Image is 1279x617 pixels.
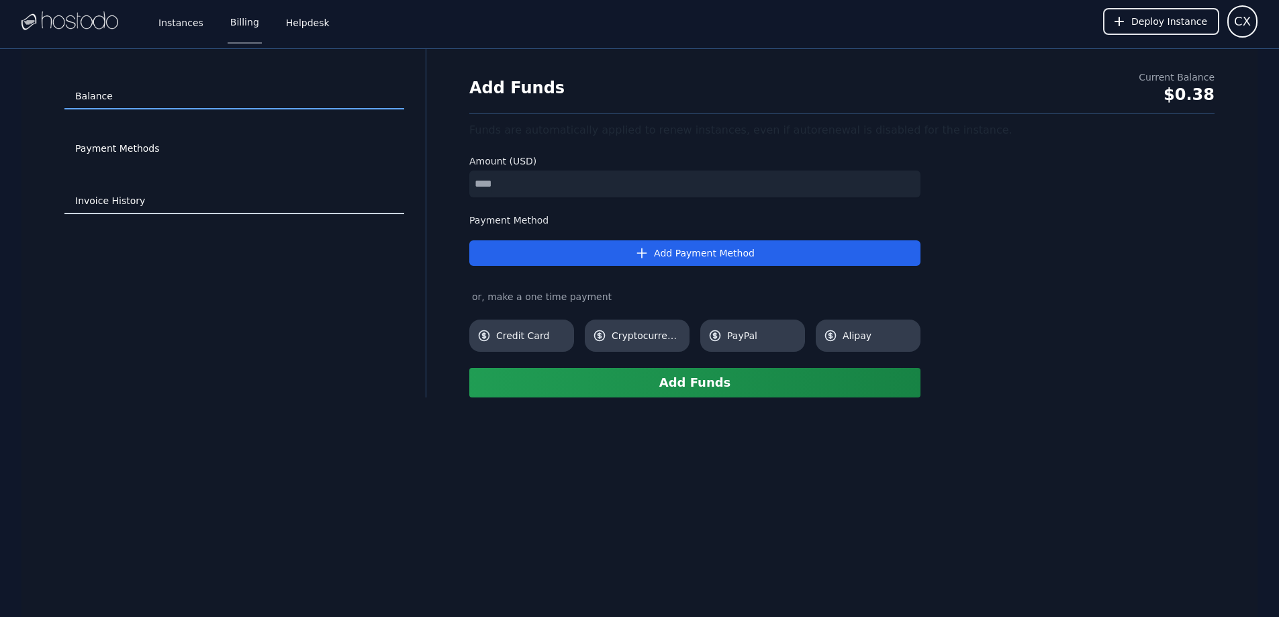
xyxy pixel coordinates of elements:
div: $0.38 [1139,84,1215,105]
span: Deploy Instance [1131,15,1207,28]
a: Payment Methods [64,136,404,162]
label: Payment Method [469,213,920,227]
button: Deploy Instance [1103,8,1219,35]
button: Add Funds [469,368,920,397]
a: Balance [64,84,404,109]
span: Cryptocurrency [612,329,681,342]
div: or, make a one time payment [469,290,920,303]
span: Credit Card [496,329,566,342]
span: CX [1234,12,1251,31]
button: Add Payment Method [469,240,920,266]
img: Logo [21,11,118,32]
div: Current Balance [1139,70,1215,84]
h1: Add Funds [469,77,565,99]
label: Amount (USD) [469,154,920,168]
button: User menu [1227,5,1258,38]
a: Invoice History [64,189,404,214]
div: Funds are automatically applied to renew instances, even if autorenewal is disabled for the insta... [469,122,1215,138]
span: PayPal [727,329,797,342]
span: Alipay [843,329,912,342]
